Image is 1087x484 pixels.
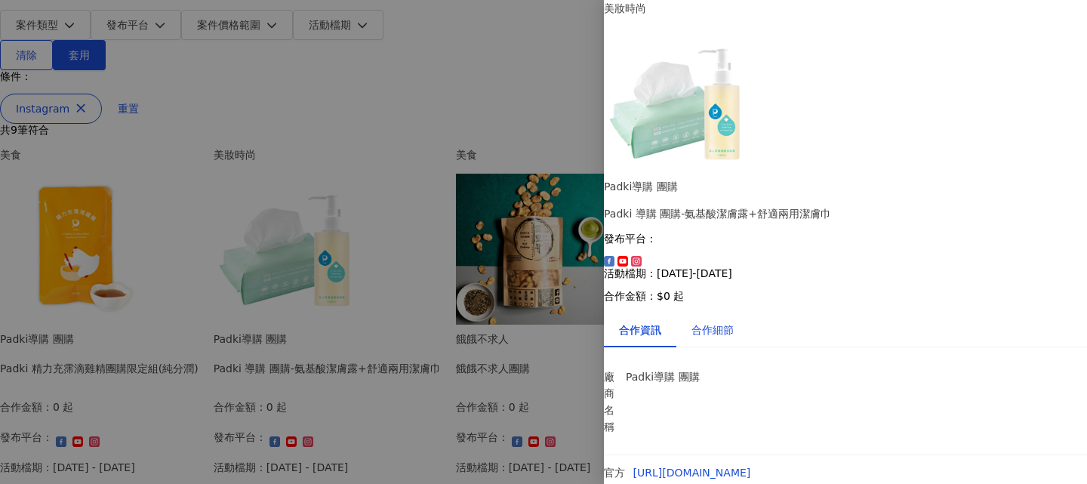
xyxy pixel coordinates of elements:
div: Padki 導購 團購-氨基酸潔膚露+舒適兩用潔膚巾 [604,205,1087,222]
p: 合作金額： $0 起 [604,290,1087,302]
p: Padki導購 團購 [626,368,728,385]
p: 廠商名稱 [604,368,618,435]
img: 洗卸潔顏露+潔膚巾 [604,27,755,178]
div: 合作資訊 [619,322,661,338]
a: [URL][DOMAIN_NAME] [633,467,751,479]
p: 發布平台： [604,233,1087,245]
p: 活動檔期：[DATE]-[DATE] [604,267,1087,279]
div: Padki導購 團購 [604,178,1087,195]
div: 合作細節 [691,322,734,338]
